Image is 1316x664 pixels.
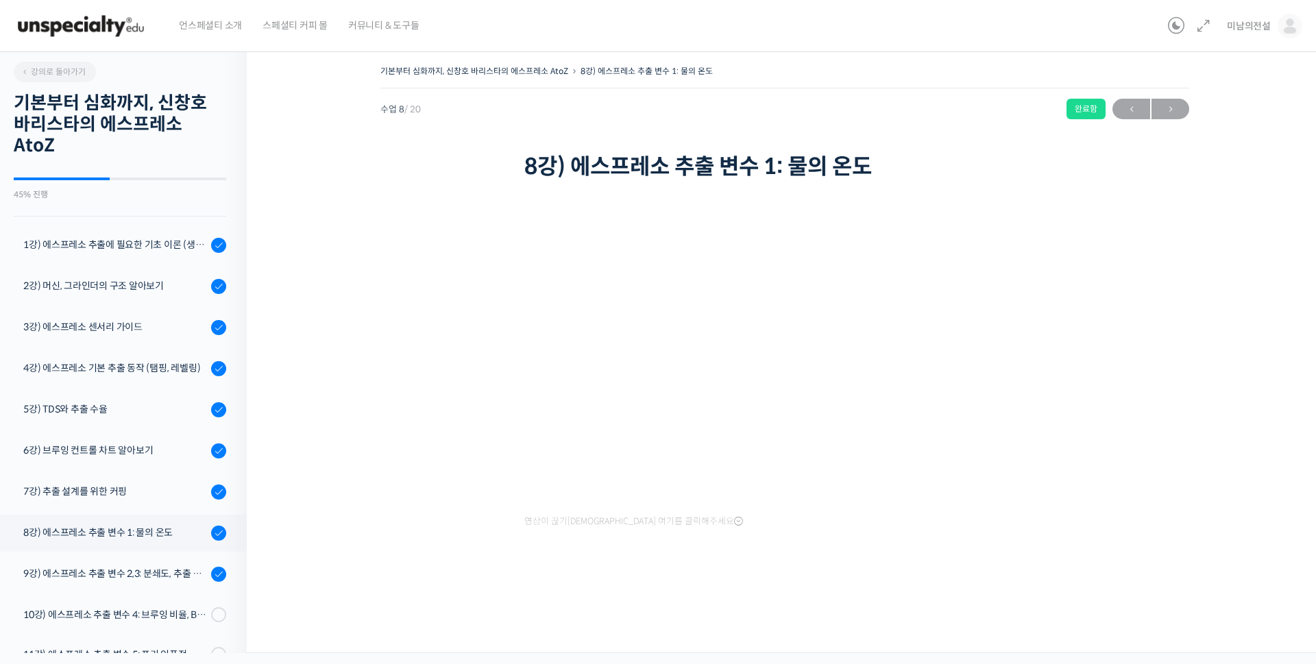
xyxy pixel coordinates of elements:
[14,62,96,82] a: 강의로 돌아가기
[1151,100,1189,119] span: →
[1112,99,1150,119] a: ←이전
[23,484,207,499] div: 7강) 추출 설계를 위한 커핑
[23,360,207,376] div: 4강) 에스프레소 기본 추출 동작 (탬핑, 레벨링)
[404,103,421,115] span: / 20
[1112,100,1150,119] span: ←
[23,319,207,334] div: 3강) 에스프레소 센서리 가이드
[23,443,207,458] div: 6강) 브루잉 컨트롤 차트 알아보기
[23,402,207,417] div: 5강) TDS와 추출 수율
[23,278,207,293] div: 2강) 머신, 그라인더의 구조 알아보기
[1227,20,1271,32] span: 미남의전설
[1151,99,1189,119] a: 다음→
[23,525,207,540] div: 8강) 에스프레소 추출 변수 1: 물의 온도
[21,66,86,77] span: 강의로 돌아가기
[1067,99,1106,119] div: 완료함
[581,66,713,76] a: 8강) 에스프레소 추출 변수 1: 물의 온도
[14,190,226,199] div: 45% 진행
[14,93,226,157] h2: 기본부터 심화까지, 신창호 바리스타의 에스프레소 AtoZ
[524,153,1045,180] h1: 8강) 에스프레소 추출 변수 1: 물의 온도
[23,566,207,581] div: 9강) 에스프레소 추출 변수 2,3: 분쇄도, 추출 시간
[23,607,207,622] div: 10강) 에스프레소 추출 변수 4: 브루잉 비율, Brew Ratio
[380,105,421,114] span: 수업 8
[23,237,207,252] div: 1강) 에스프레소 추출에 필요한 기초 이론 (생두, 가공, 로스팅)
[524,516,743,527] span: 영상이 끊기[DEMOGRAPHIC_DATA] 여기를 클릭해주세요
[380,66,568,76] a: 기본부터 심화까지, 신창호 바리스타의 에스프레소 AtoZ
[23,647,207,662] div: 11강) 에스프레소 추출 변수 5: 프리 인퓨전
